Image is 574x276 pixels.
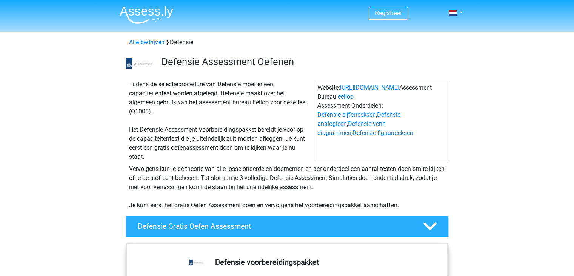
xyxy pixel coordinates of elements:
[338,93,354,100] a: eelloo
[129,39,165,46] a: Alle bedrijven
[120,6,173,24] img: Assessly
[126,80,314,161] div: Tijdens de selectieprocedure van Defensie moet er een capaciteitentest worden afgelegd. Defensie ...
[352,129,413,136] a: Defensie figuurreeksen
[126,38,448,47] div: Defensie
[317,111,400,127] a: Defensie analogieen
[126,164,448,210] div: Vervolgens kun je de theorie van alle losse onderdelen doornemen en per onderdeel een aantal test...
[123,216,452,237] a: Defensie Gratis Oefen Assessment
[317,111,376,118] a: Defensie cijferreeksen
[340,84,399,91] a: [URL][DOMAIN_NAME]
[138,222,411,231] h4: Defensie Gratis Oefen Assessment
[317,120,386,136] a: Defensie venn diagrammen
[375,9,402,17] a: Registreer
[162,56,443,68] h3: Defensie Assessment Oefenen
[314,80,448,161] div: Website: Assessment Bureau: Assessment Onderdelen: , , ,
